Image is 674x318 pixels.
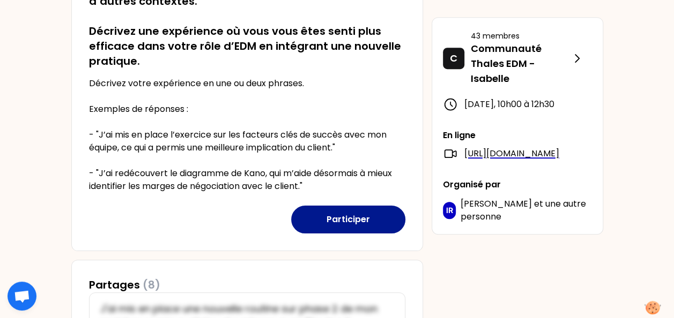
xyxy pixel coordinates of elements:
p: En ligne [443,129,592,142]
span: [PERSON_NAME] [460,198,531,210]
p: C [450,51,457,66]
p: Organisé par [443,178,592,191]
span: (8) [143,277,160,292]
button: Participer [291,206,405,233]
p: IR [446,205,453,216]
h3: Partages [89,277,160,292]
p: et [460,198,591,223]
a: [URL][DOMAIN_NAME] [464,147,559,160]
span: une autre personne [460,198,586,223]
p: Communauté Thales EDM - Isabelle [471,41,571,86]
div: [DATE] , 10h00 à 12h30 [443,97,592,112]
div: Ouvrir le chat [8,282,36,311]
p: Décrivez votre expérience en une ou deux phrases. Exemples de réponses : - "J’ai mis en place l’e... [89,77,405,193]
p: 43 membres [471,31,571,41]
